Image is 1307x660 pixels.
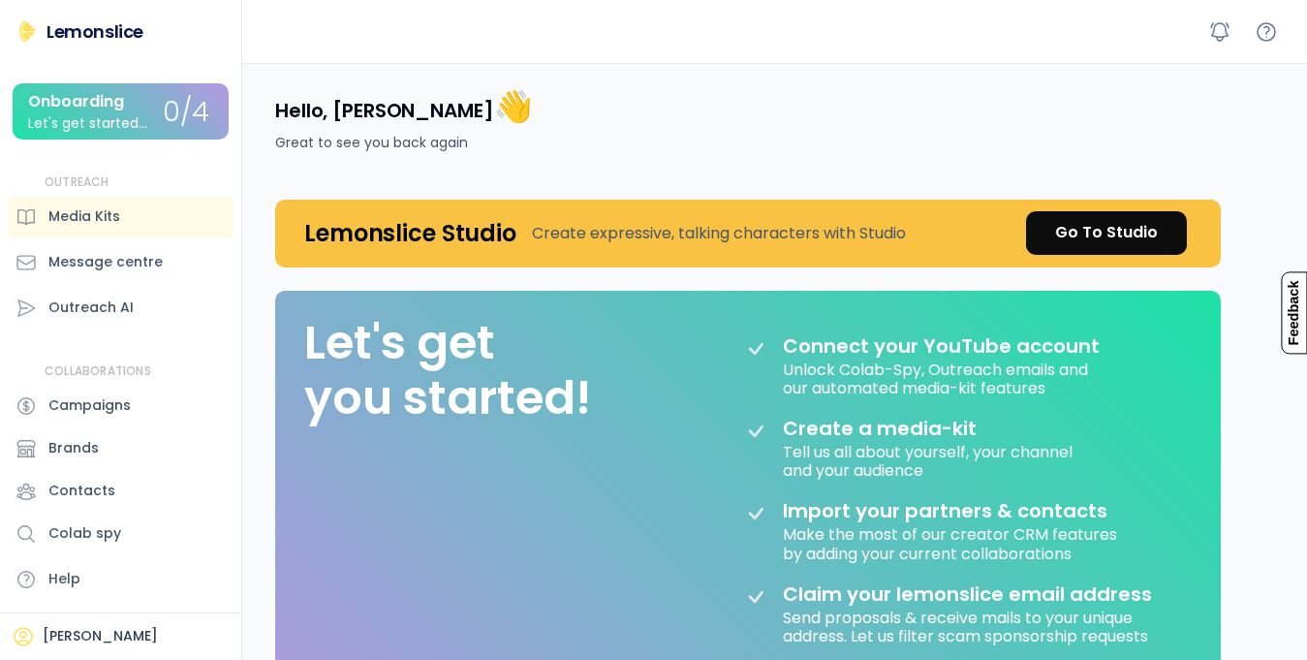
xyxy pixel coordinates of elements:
[783,522,1121,562] div: Make the most of our creator CRM features by adding your current collaborations
[304,315,591,426] div: Let's get you started!
[45,363,151,380] div: COLLABORATIONS
[48,298,134,318] div: Outreach AI
[783,499,1107,522] div: Import your partners & contacts
[783,606,1170,645] div: Send proposals & receive mails to your unique address. Let us filter scam sponsorship requests
[275,86,532,127] h4: Hello, [PERSON_NAME]
[783,582,1152,606] div: Claim your lemonslice email address
[532,222,906,245] div: Create expressive, talking characters with Studio
[43,627,158,646] div: [PERSON_NAME]
[494,84,533,128] font: 👋
[16,19,39,43] img: Lemonslice
[48,569,80,589] div: Help
[304,218,516,248] h4: Lemonslice Studio
[783,417,1025,440] div: Create a media-kit
[163,98,209,128] div: 0/4
[275,133,468,153] div: Great to see you back again
[783,334,1100,358] div: Connect your YouTube account
[783,440,1076,480] div: Tell us all about yourself, your channel and your audience
[47,19,143,44] div: Lemonslice
[48,523,121,544] div: Colab spy
[28,93,124,110] div: Onboarding
[28,116,147,131] div: Let's get started...
[1055,221,1158,244] div: Go To Studio
[1026,211,1187,255] a: Go To Studio
[48,481,115,501] div: Contacts
[48,395,131,416] div: Campaigns
[45,174,109,191] div: OUTREACH
[783,358,1092,397] div: Unlock Colab-Spy, Outreach emails and our automated media-kit features
[48,438,99,458] div: Brands
[48,252,163,272] div: Message centre
[48,206,120,227] div: Media Kits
